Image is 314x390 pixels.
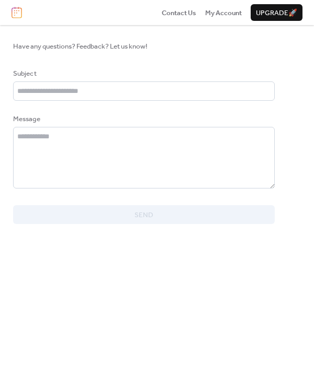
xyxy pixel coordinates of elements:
div: Message [13,114,273,124]
span: Contact Us [162,8,196,18]
span: Upgrade 🚀 [256,8,297,18]
div: Subject [13,68,273,79]
span: My Account [205,8,242,18]
button: Upgrade🚀 [251,4,302,21]
a: Contact Us [162,7,196,18]
span: Have any questions? Feedback? Let us know! [13,41,275,52]
img: logo [12,7,22,18]
a: My Account [205,7,242,18]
